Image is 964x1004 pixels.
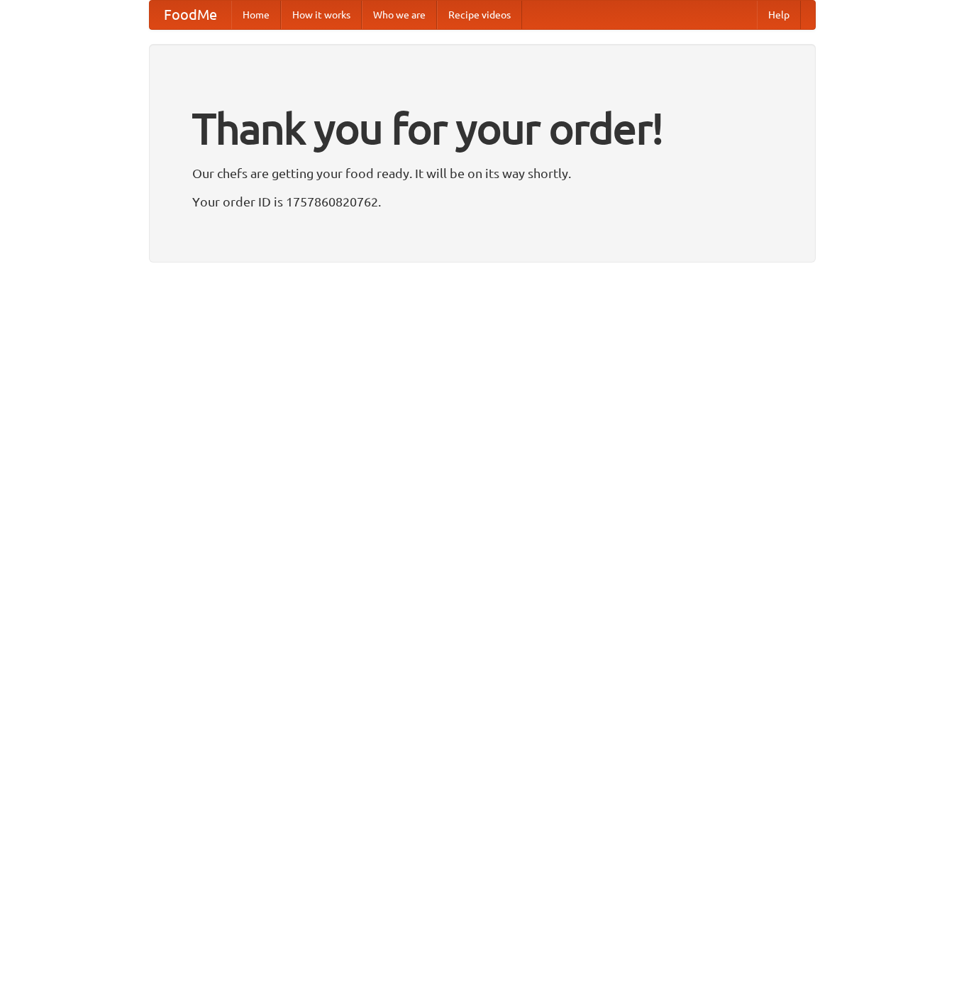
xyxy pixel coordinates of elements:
h1: Thank you for your order! [192,94,772,162]
a: Recipe videos [437,1,522,29]
a: Home [231,1,281,29]
p: Your order ID is 1757860820762. [192,191,772,212]
a: FoodMe [150,1,231,29]
p: Our chefs are getting your food ready. It will be on its way shortly. [192,162,772,184]
a: How it works [281,1,362,29]
a: Help [757,1,801,29]
a: Who we are [362,1,437,29]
